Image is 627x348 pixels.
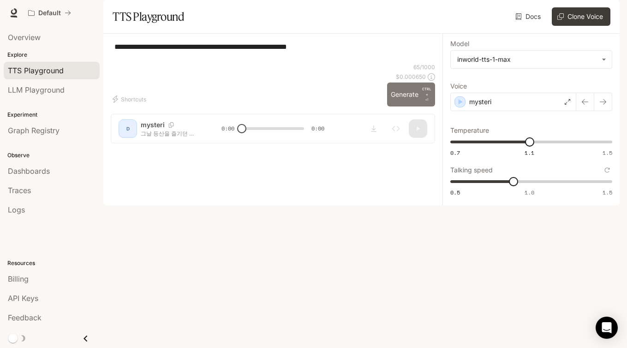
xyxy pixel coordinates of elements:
p: mysteri [469,97,491,106]
div: inworld-tts-1-max [451,51,612,68]
button: GenerateCTRL +⏎ [387,83,435,106]
p: Talking speed [450,167,493,173]
div: Open Intercom Messenger [596,317,618,339]
span: 0.7 [450,149,460,157]
p: Default [38,9,61,17]
button: All workspaces [24,4,75,22]
span: 1.0 [525,189,534,196]
span: 0.5 [450,189,460,196]
span: 1.5 [603,149,612,157]
button: Clone Voice [552,7,610,26]
button: Shortcuts [111,92,150,106]
div: inworld-tts-1-max [457,55,597,64]
h1: TTS Playground [113,7,184,26]
p: CTRL + [422,86,431,97]
button: Reset to default [602,165,612,175]
span: 1.1 [525,149,534,157]
p: ⏎ [422,86,431,103]
p: $ 0.000650 [396,73,426,81]
p: 65 / 1000 [413,63,435,71]
a: Docs [514,7,544,26]
p: Model [450,41,469,47]
span: 1.5 [603,189,612,196]
p: Voice [450,83,467,89]
p: Temperature [450,127,489,134]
